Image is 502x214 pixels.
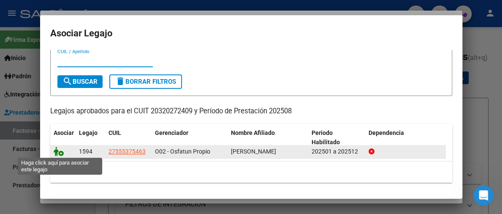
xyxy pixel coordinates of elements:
[76,124,105,152] datatable-header-cell: Legajo
[369,129,404,136] span: Dependencia
[115,78,176,85] span: Borrar Filtros
[105,124,152,152] datatable-header-cell: CUIL
[50,106,452,117] p: Legajos aprobados para el CUIT 20320272409 y Período de Prestación 202508
[115,76,125,86] mat-icon: delete
[231,129,275,136] span: Nombre Afiliado
[50,162,452,183] div: 1 registros
[155,129,188,136] span: Gerenciador
[62,76,73,86] mat-icon: search
[231,148,276,155] span: REINOSO KEILA SARAI
[155,148,210,155] span: O02 - Osfatun Propio
[312,147,362,156] div: 202501 a 202512
[365,124,446,152] datatable-header-cell: Dependencia
[312,129,340,146] span: Periodo Habilitado
[308,124,365,152] datatable-header-cell: Periodo Habilitado
[54,129,74,136] span: Asociar
[109,74,182,89] button: Borrar Filtros
[473,185,494,206] iframe: Intercom live chat
[57,75,103,88] button: Buscar
[152,124,228,152] datatable-header-cell: Gerenciador
[50,25,452,41] h2: Asociar Legajo
[62,78,98,85] span: Buscar
[50,124,76,152] datatable-header-cell: Asociar
[79,148,92,155] span: 1594
[109,148,146,155] span: 27555375463
[228,124,308,152] datatable-header-cell: Nombre Afiliado
[109,129,121,136] span: CUIL
[79,129,98,136] span: Legajo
